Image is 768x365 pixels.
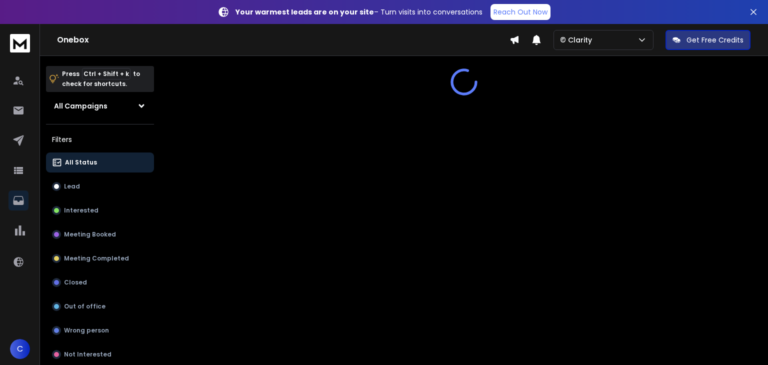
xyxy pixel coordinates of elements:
p: © Clarity [560,35,596,45]
h1: All Campaigns [54,101,107,111]
p: Interested [64,206,98,214]
img: logo [10,34,30,52]
button: Lead [46,176,154,196]
a: Reach Out Now [490,4,550,20]
button: Out of office [46,296,154,316]
p: Out of office [64,302,105,310]
p: Closed [64,278,87,286]
span: Ctrl + Shift + k [82,68,130,79]
p: Wrong person [64,326,109,334]
button: C [10,339,30,359]
p: Reach Out Now [493,7,547,17]
button: All Status [46,152,154,172]
p: Meeting Booked [64,230,116,238]
p: Press to check for shortcuts. [62,69,140,89]
button: Not Interested [46,344,154,364]
p: Not Interested [64,350,111,358]
p: Lead [64,182,80,190]
button: Meeting Booked [46,224,154,244]
button: Wrong person [46,320,154,340]
p: Get Free Credits [686,35,743,45]
p: Meeting Completed [64,254,129,262]
h3: Filters [46,132,154,146]
p: All Status [65,158,97,166]
h1: Onebox [57,34,509,46]
strong: Your warmest leads are on your site [235,7,374,17]
button: Interested [46,200,154,220]
button: All Campaigns [46,96,154,116]
button: Closed [46,272,154,292]
button: Meeting Completed [46,248,154,268]
p: – Turn visits into conversations [235,7,482,17]
button: Get Free Credits [665,30,750,50]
